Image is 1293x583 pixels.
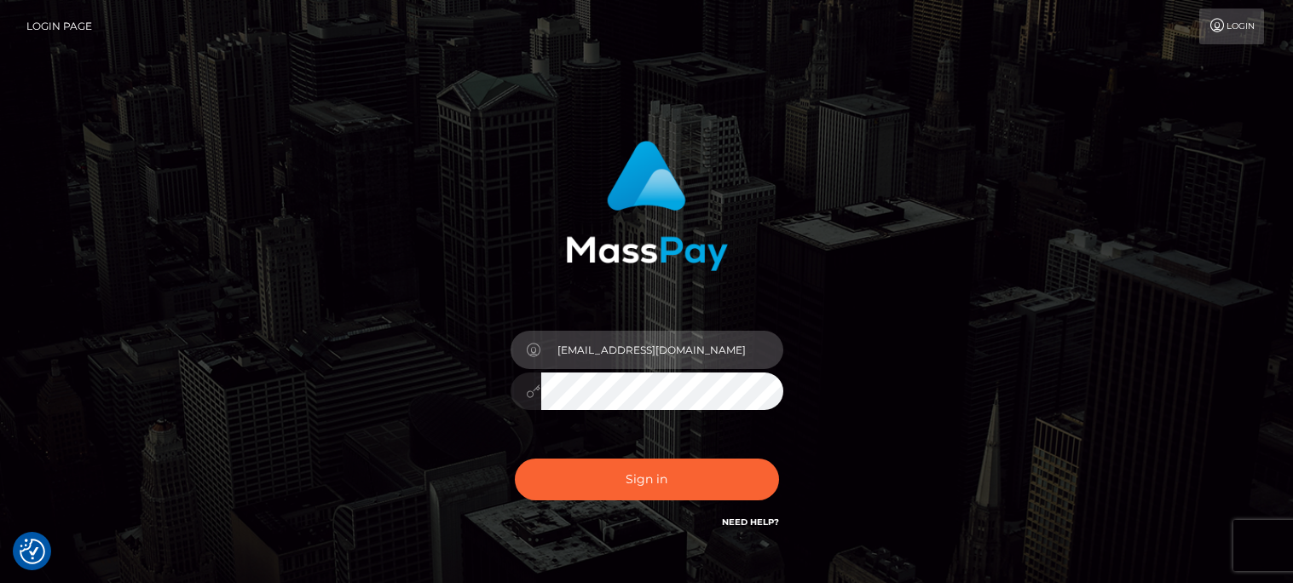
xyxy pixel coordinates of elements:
a: Login Page [26,9,92,44]
img: MassPay Login [566,141,728,271]
a: Need Help? [722,517,779,528]
button: Consent Preferences [20,539,45,564]
img: Revisit consent button [20,539,45,564]
a: Login [1199,9,1264,44]
button: Sign in [515,459,779,500]
input: Username... [541,331,783,369]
